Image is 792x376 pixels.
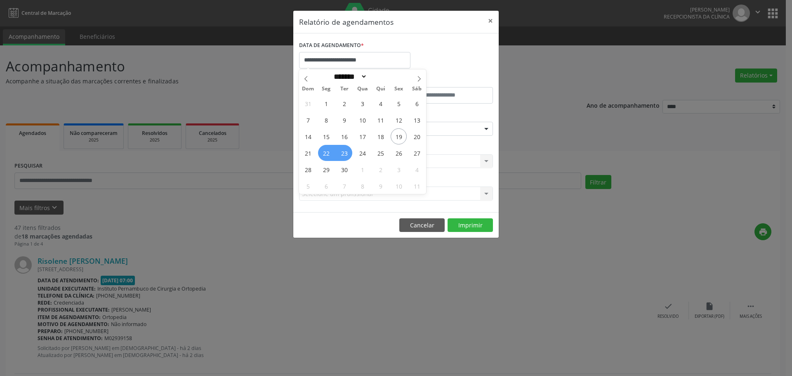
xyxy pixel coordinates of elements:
[300,178,316,194] span: Outubro 5, 2025
[318,128,334,144] span: Setembro 15, 2025
[372,86,390,92] span: Qui
[354,112,370,128] span: Setembro 10, 2025
[391,145,407,161] span: Setembro 26, 2025
[318,95,334,111] span: Setembro 1, 2025
[299,39,364,52] label: DATA DE AGENDAMENTO
[372,178,389,194] span: Outubro 9, 2025
[299,86,317,92] span: Dom
[300,95,316,111] span: Agosto 31, 2025
[390,86,408,92] span: Sex
[398,74,493,87] label: ATÉ
[354,95,370,111] span: Setembro 3, 2025
[354,128,370,144] span: Setembro 17, 2025
[318,161,334,177] span: Setembro 29, 2025
[391,178,407,194] span: Outubro 10, 2025
[372,112,389,128] span: Setembro 11, 2025
[318,112,334,128] span: Setembro 8, 2025
[409,145,425,161] span: Setembro 27, 2025
[367,72,394,81] input: Year
[354,178,370,194] span: Outubro 8, 2025
[391,161,407,177] span: Outubro 3, 2025
[408,86,426,92] span: Sáb
[399,218,445,232] button: Cancelar
[318,178,334,194] span: Outubro 6, 2025
[335,86,354,92] span: Ter
[300,112,316,128] span: Setembro 7, 2025
[336,128,352,144] span: Setembro 16, 2025
[331,72,367,81] select: Month
[372,145,389,161] span: Setembro 25, 2025
[372,161,389,177] span: Outubro 2, 2025
[336,178,352,194] span: Outubro 7, 2025
[372,95,389,111] span: Setembro 4, 2025
[409,95,425,111] span: Setembro 6, 2025
[391,128,407,144] span: Setembro 19, 2025
[336,161,352,177] span: Setembro 30, 2025
[336,95,352,111] span: Setembro 2, 2025
[448,218,493,232] button: Imprimir
[354,86,372,92] span: Qua
[299,17,394,27] h5: Relatório de agendamentos
[409,128,425,144] span: Setembro 20, 2025
[391,112,407,128] span: Setembro 12, 2025
[391,95,407,111] span: Setembro 5, 2025
[409,112,425,128] span: Setembro 13, 2025
[354,161,370,177] span: Outubro 1, 2025
[317,86,335,92] span: Seg
[336,145,352,161] span: Setembro 23, 2025
[336,112,352,128] span: Setembro 9, 2025
[372,128,389,144] span: Setembro 18, 2025
[409,161,425,177] span: Outubro 4, 2025
[482,11,499,31] button: Close
[300,161,316,177] span: Setembro 28, 2025
[318,145,334,161] span: Setembro 22, 2025
[354,145,370,161] span: Setembro 24, 2025
[300,145,316,161] span: Setembro 21, 2025
[409,178,425,194] span: Outubro 11, 2025
[300,128,316,144] span: Setembro 14, 2025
